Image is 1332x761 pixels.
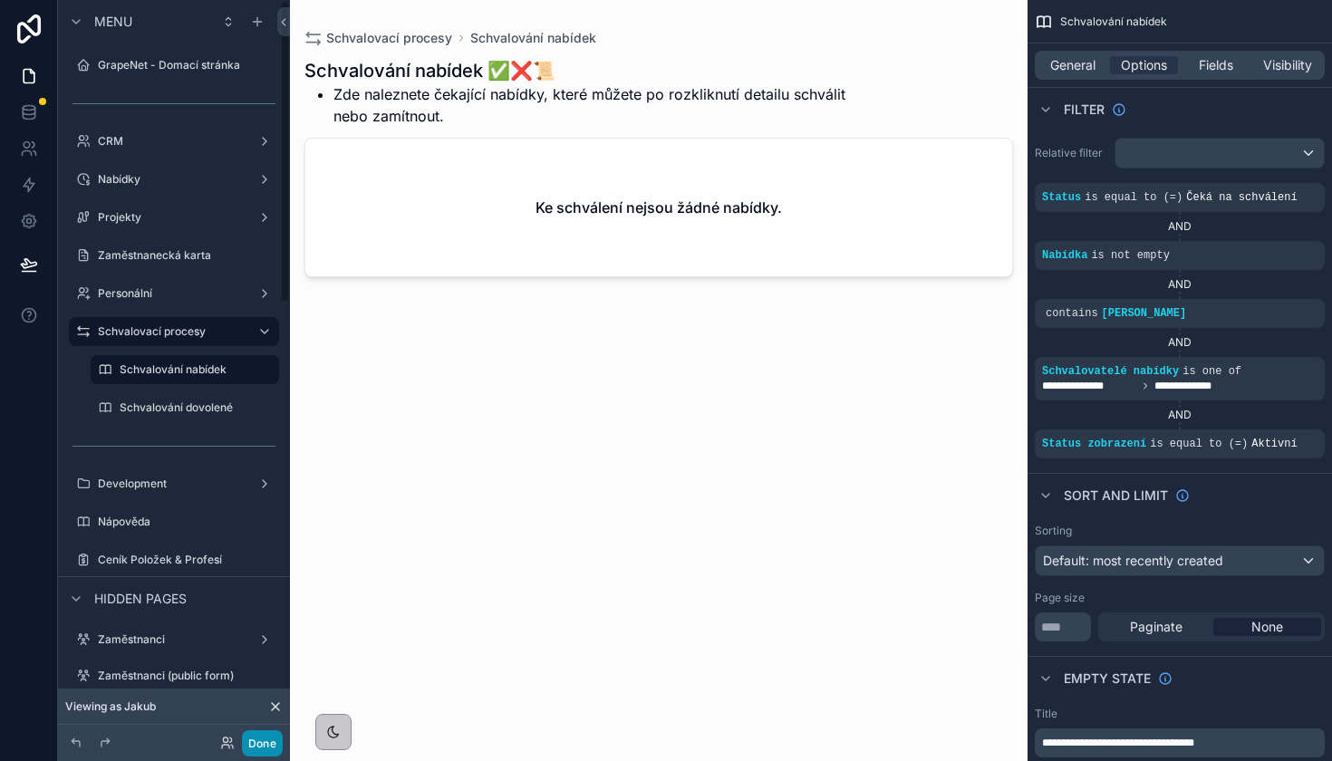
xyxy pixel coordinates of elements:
[69,127,279,156] a: CRM
[1035,728,1325,757] div: scrollable content
[94,13,132,31] span: Menu
[69,661,279,690] a: Zaměstnanci (public form)
[98,632,250,647] label: Zaměstnanci
[69,469,279,498] a: Development
[1064,669,1151,688] span: Empty state
[98,172,250,187] label: Nabídky
[1035,591,1085,605] label: Page size
[1085,191,1182,204] span: is equal to (=)
[1263,56,1312,74] span: Visibility
[1102,307,1187,320] span: [PERSON_NAME]
[242,730,283,756] button: Done
[98,669,275,683] label: Zaměstnanci (public form)
[1043,553,1223,568] span: Default: most recently created
[1042,438,1146,450] span: Status zobrazení
[1035,219,1325,234] div: AND
[98,248,275,263] label: Zaměstnanecká karta
[1035,277,1325,292] div: AND
[91,355,279,384] a: Schvalování nabídek
[98,286,250,301] label: Personální
[69,507,279,536] a: Nápověda
[1121,56,1167,74] span: Options
[1035,408,1325,422] div: AND
[69,625,279,654] a: Zaměstnanci
[120,400,275,415] label: Schvalování dovolené
[69,241,279,270] a: Zaměstnanecká karta
[1042,249,1087,262] span: Nabídka
[1035,545,1325,576] button: Default: most recently created
[69,51,279,80] a: GrapeNet - Domací stránka
[120,362,268,377] label: Schvalování nabídek
[98,477,250,491] label: Development
[98,515,275,529] label: Nápověda
[69,165,279,194] a: Nabídky
[98,553,275,567] label: Ceník Položek & Profesí
[1035,335,1325,350] div: AND
[98,324,243,339] label: Schvalovací procesy
[1251,618,1283,636] span: None
[1064,101,1105,119] span: Filter
[98,134,250,149] label: CRM
[1060,14,1167,29] span: Schvalování nabídek
[1130,618,1182,636] span: Paginate
[1035,707,1057,721] label: Title
[1046,307,1098,320] span: contains
[1091,249,1169,262] span: is not empty
[1042,365,1179,378] span: Schvalovatelé nabídky
[1035,146,1107,160] label: Relative filter
[1035,524,1072,538] label: Sorting
[65,699,156,714] span: Viewing as Jakub
[1150,438,1248,450] span: is equal to (=)
[1042,191,1081,204] span: Status
[1182,365,1241,378] span: is one of
[1064,486,1168,505] span: Sort And Limit
[1199,56,1233,74] span: Fields
[91,393,279,422] a: Schvalování dovolené
[1186,191,1297,204] span: Čeká na schválení
[1050,56,1096,74] span: General
[69,203,279,232] a: Projekty
[98,58,275,72] label: GrapeNet - Domací stránka
[98,210,250,225] label: Projekty
[69,317,279,346] a: Schvalovací procesy
[1251,438,1297,450] span: Aktivní
[94,590,187,608] span: Hidden pages
[69,279,279,308] a: Personální
[69,545,279,574] a: Ceník Položek & Profesí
